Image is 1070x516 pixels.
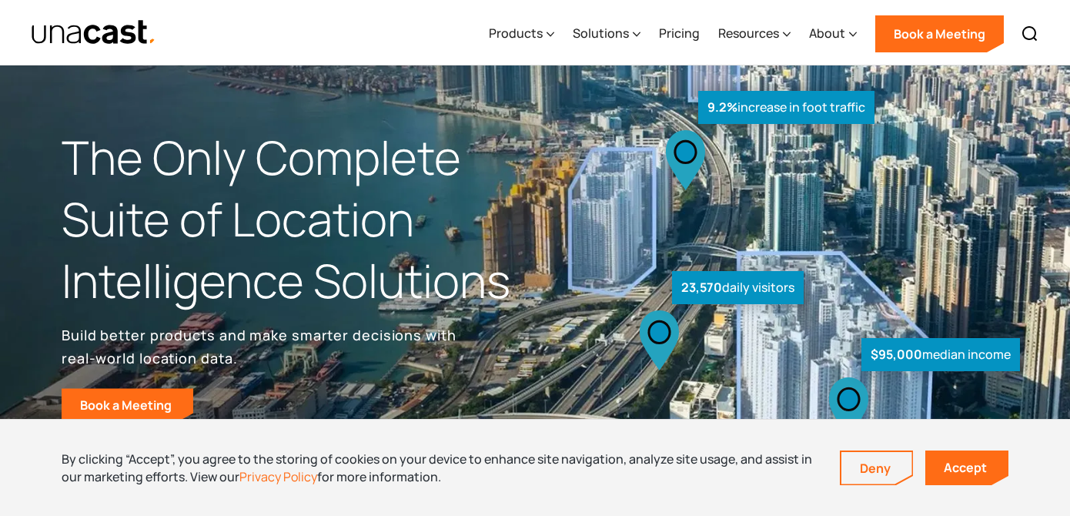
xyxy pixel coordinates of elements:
a: Privacy Policy [239,468,317,485]
h1: The Only Complete Suite of Location Intelligence Solutions [62,127,535,311]
img: Search icon [1021,25,1039,43]
a: Book a Meeting [875,15,1004,52]
a: Accept [925,451,1008,485]
div: Products [489,2,554,65]
div: By clicking “Accept”, you agree to the storing of cookies on your device to enhance site navigati... [62,451,817,485]
strong: 23,570 [681,279,722,296]
div: About [809,2,857,65]
div: increase in foot traffic [698,91,874,124]
div: Solutions [573,24,629,42]
div: Resources [718,2,791,65]
a: home [31,19,156,46]
a: Pricing [659,2,700,65]
strong: $95,000 [871,346,922,363]
div: median income [861,338,1020,371]
img: Unacast text logo [31,19,156,46]
p: Build better products and make smarter decisions with real-world location data. [62,323,462,370]
div: Products [489,24,543,42]
strong: 9.2% [707,99,737,116]
div: Solutions [573,2,640,65]
div: About [809,24,845,42]
a: Deny [841,452,912,484]
div: daily visitors [672,271,804,304]
a: Book a Meeting [62,388,193,422]
div: Resources [718,24,779,42]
